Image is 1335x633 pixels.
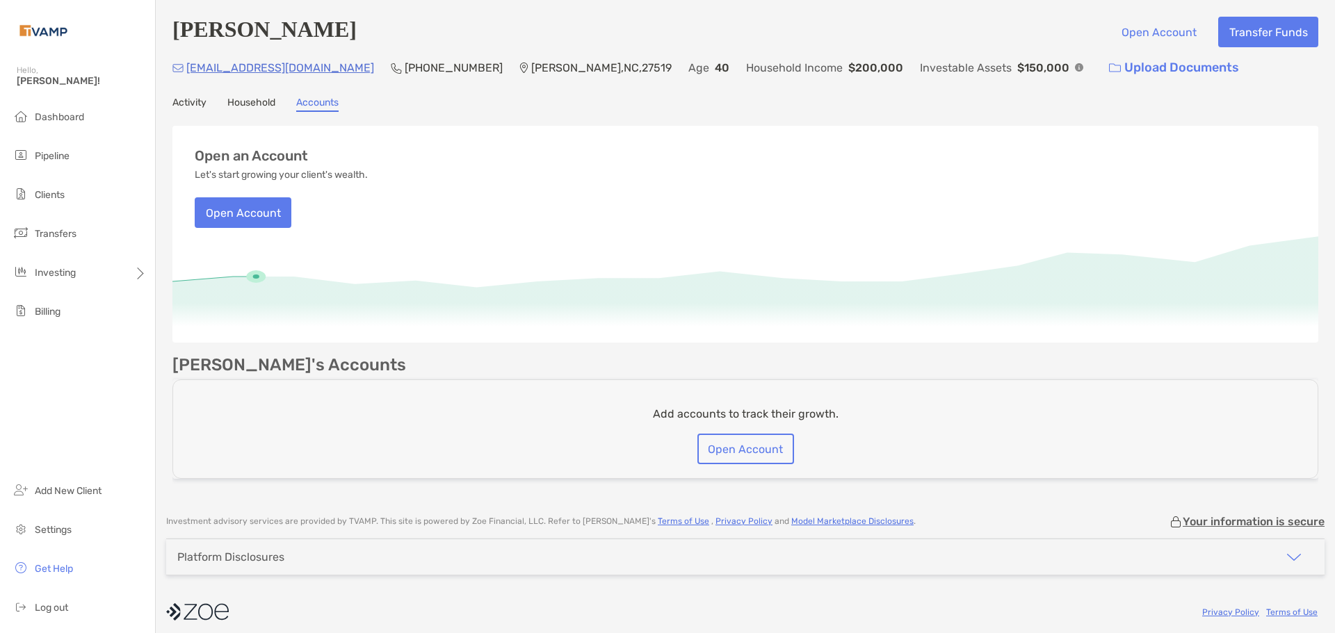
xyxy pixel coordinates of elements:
[17,6,70,56] img: Zoe Logo
[653,405,839,422] p: Add accounts to track their growth.
[13,147,29,163] img: pipeline icon
[13,224,29,241] img: transfers icon
[519,63,528,74] img: Location Icon
[13,520,29,537] img: settings icon
[35,524,72,536] span: Settings
[1266,607,1318,617] a: Terms of Use
[791,516,914,526] a: Model Marketplace Disclosures
[13,263,29,280] img: investing icon
[688,59,709,76] p: Age
[35,485,102,497] span: Add New Client
[35,602,68,614] span: Log out
[746,59,843,76] p: Household Income
[13,482,29,498] img: add_new_client icon
[17,75,147,87] span: [PERSON_NAME]!
[227,97,275,112] a: Household
[1218,17,1318,47] button: Transfer Funds
[13,559,29,576] img: get-help icon
[166,516,916,527] p: Investment advisory services are provided by TVAMP . This site is powered by Zoe Financial, LLC. ...
[531,59,672,76] p: [PERSON_NAME] , NC , 27519
[920,59,1012,76] p: Investable Assets
[195,170,368,181] p: Let's start growing your client's wealth.
[405,59,503,76] p: [PHONE_NUMBER]
[658,516,709,526] a: Terms of Use
[35,563,73,575] span: Get Help
[715,516,772,526] a: Privacy Policy
[391,63,402,74] img: Phone Icon
[172,64,184,72] img: Email Icon
[1075,63,1083,72] img: Info Icon
[296,97,339,112] a: Accounts
[1017,59,1069,76] p: $150,000
[35,111,84,123] span: Dashboard
[35,306,60,318] span: Billing
[1100,53,1248,83] a: Upload Documents
[1286,549,1302,566] img: icon arrow
[1109,63,1121,73] img: button icon
[35,150,70,162] span: Pipeline
[186,59,374,76] p: [EMAIL_ADDRESS][DOMAIN_NAME]
[172,356,406,374] p: [PERSON_NAME]'s Accounts
[35,267,76,279] span: Investing
[715,59,729,76] p: 40
[697,434,794,464] button: Open Account
[177,550,284,564] div: Platform Disclosures
[1183,515,1325,528] p: Your information is secure
[848,59,903,76] p: $200,000
[195,197,291,228] button: Open Account
[13,302,29,319] img: billing icon
[166,596,229,627] img: company logo
[1110,17,1207,47] button: Open Account
[35,228,76,240] span: Transfers
[1202,607,1259,617] a: Privacy Policy
[172,17,357,47] h4: [PERSON_NAME]
[35,189,65,201] span: Clients
[195,148,308,164] h3: Open an Account
[13,598,29,615] img: logout icon
[13,186,29,202] img: clients icon
[13,108,29,124] img: dashboard icon
[172,97,207,112] a: Activity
